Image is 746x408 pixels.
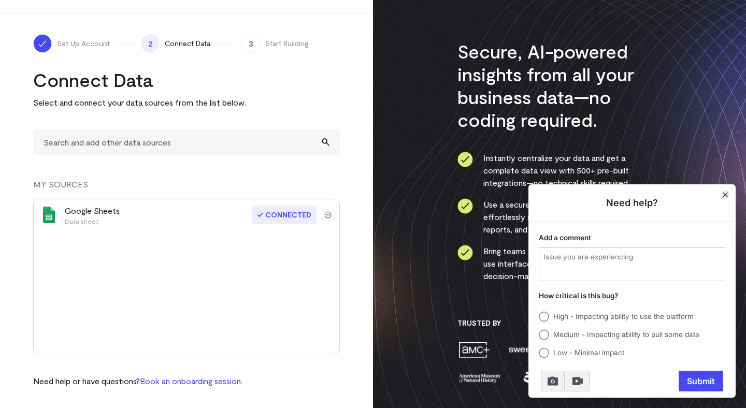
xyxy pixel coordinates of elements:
p: Data sheet [65,217,120,225]
div: Google Sheets [65,205,120,225]
img: ico-check-circle-4b19435c.svg [457,152,473,167]
img: google_sheets-5a4bad8e.svg [41,207,58,223]
span: Connect Data [165,38,210,49]
img: ico-check-white-5ff98cb1.svg [37,38,48,49]
div: MY SOURCES [33,178,340,199]
input: Search and add other data sources [33,129,340,155]
h2: Connect Data [33,68,340,91]
img: amnh-5afada46.png [457,369,502,387]
img: ico-check-circle-4b19435c.svg [457,198,473,214]
span: 3 [241,34,260,53]
h3: Secure, AI-powered insights from all your business data—no coding required. [457,40,662,131]
li: Bring teams and data together in one easy-to-use interface to increase efficiency and optimize de... [457,245,662,282]
a: Book an onboarding session. [140,376,242,386]
span: Set Up Account [57,38,110,49]
img: sweetgreen-1d1fb32c.png [508,341,559,359]
p: Select and connect your data sources from the list below. [33,96,340,109]
span: 2 [141,34,160,53]
img: trash-40e54a27.svg [324,211,332,218]
li: Use a secure AI-powered platform to effortlessly set goals, build and automate reports, and chat ... [457,198,662,236]
img: ico-check-circle-4b19435c.svg [457,245,473,260]
li: Instantly centralize your data and get a complete data view with 500+ pre-built integrations—no t... [457,152,662,189]
p: Need help or have questions? [33,375,242,387]
h3: Trusted By [457,318,662,328]
img: amc-0b11a8f1.png [457,341,491,359]
span: Connected [252,206,317,224]
span: Start Building [265,38,309,49]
